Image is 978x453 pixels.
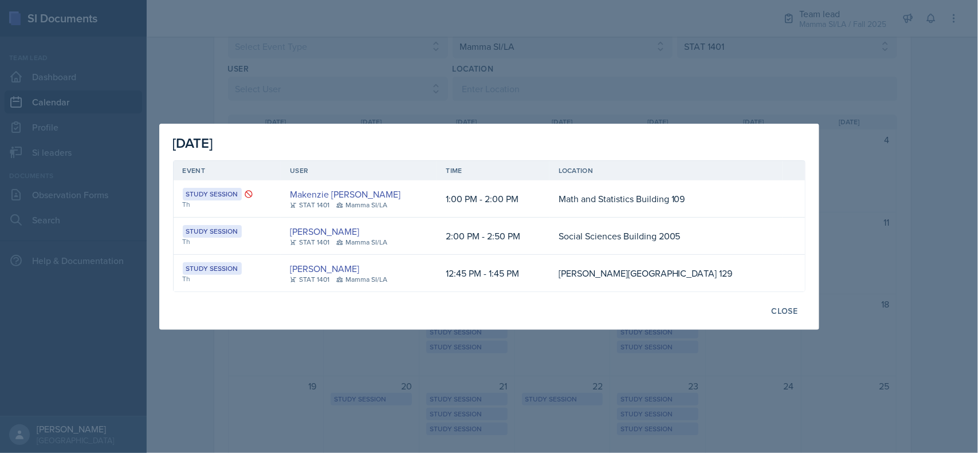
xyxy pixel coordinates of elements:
[290,200,329,210] div: STAT 1401
[290,237,329,247] div: STAT 1401
[336,200,387,210] div: Mamma SI/LA
[336,274,387,285] div: Mamma SI/LA
[549,180,783,218] td: Math and Statistics Building 109
[183,188,242,200] div: Study Session
[290,224,359,238] a: [PERSON_NAME]
[549,218,783,255] td: Social Sciences Building 2005
[437,161,549,180] th: Time
[437,218,549,255] td: 2:00 PM - 2:50 PM
[772,306,798,316] div: Close
[281,161,437,180] th: User
[549,161,783,180] th: Location
[173,133,806,153] div: [DATE]
[174,161,281,180] th: Event
[437,255,549,292] td: 12:45 PM - 1:45 PM
[437,180,549,218] td: 1:00 PM - 2:00 PM
[764,301,806,321] button: Close
[183,237,272,247] div: Th
[549,255,783,292] td: [PERSON_NAME][GEOGRAPHIC_DATA] 129
[183,225,242,238] div: Study Session
[336,237,387,247] div: Mamma SI/LA
[183,274,272,284] div: Th
[290,187,400,201] a: Makenzie [PERSON_NAME]
[183,199,272,210] div: Th
[290,262,359,275] a: [PERSON_NAME]
[183,262,242,275] div: Study Session
[290,274,329,285] div: STAT 1401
